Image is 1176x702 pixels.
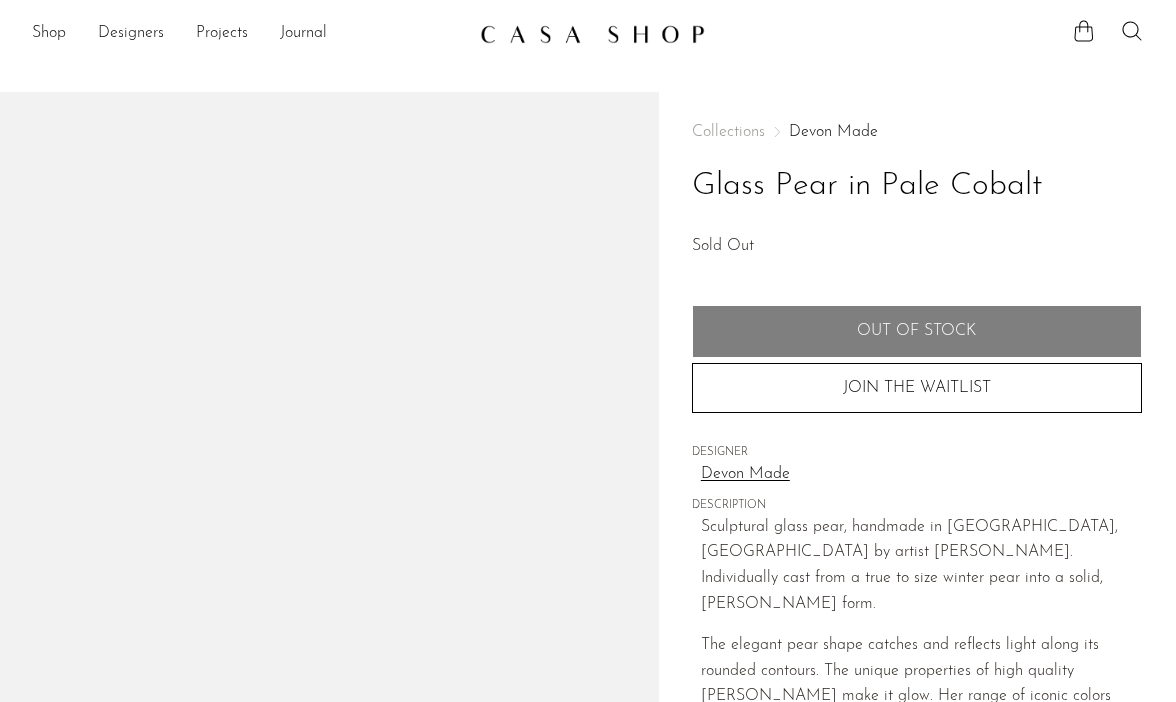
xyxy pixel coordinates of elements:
p: Sculptural glass pear, handmade in [GEOGRAPHIC_DATA], [GEOGRAPHIC_DATA] by artist [PERSON_NAME]. ... [701,515,1142,617]
a: Projects [196,21,248,47]
a: Shop [32,21,66,47]
nav: Desktop navigation [32,17,464,51]
a: Designers [98,21,164,47]
a: Devon Made [789,124,878,140]
ul: NEW HEADER MENU [32,17,464,51]
span: Out of stock [857,322,976,341]
span: DESCRIPTION [692,497,1142,515]
button: JOIN THE WAITLIST [692,363,1142,413]
a: Devon Made [701,462,1142,488]
span: Collections [692,124,765,140]
a: Journal [280,21,327,47]
span: Sold Out [692,238,754,254]
nav: Breadcrumbs [692,124,1142,140]
span: DESIGNER [692,444,1142,462]
h1: Glass Pear in Pale Cobalt [692,161,1142,212]
button: Add to cart [692,305,1142,357]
